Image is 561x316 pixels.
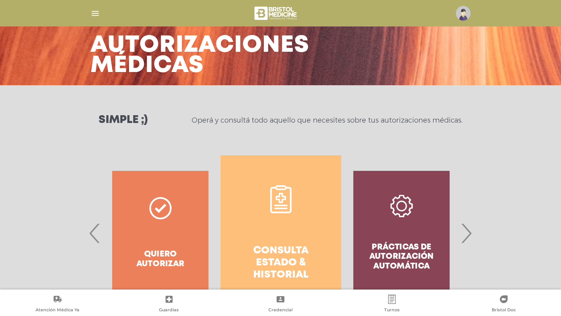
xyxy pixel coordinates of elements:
[87,212,102,254] span: Previous
[192,116,462,125] p: Operá y consultá todo aquello que necesites sobre tus autorizaciones médicas.
[235,245,327,281] h4: Consulta estado & historial
[268,307,293,314] span: Credencial
[35,307,79,314] span: Atención Médica Ya
[336,295,448,314] a: Turnos
[90,9,100,18] img: Cober_menu-lines-white.svg
[225,295,336,314] a: Credencial
[159,307,179,314] span: Guardias
[384,307,400,314] span: Turnos
[113,295,224,314] a: Guardias
[221,155,341,311] a: Consulta estado & historial
[253,4,300,23] img: bristol-medicine-blanco.png
[456,6,471,21] img: profile-placeholder.svg
[2,295,113,314] a: Atención Médica Ya
[448,295,559,314] a: Bristol Doc
[492,307,516,314] span: Bristol Doc
[99,115,148,126] h3: Simple ;)
[90,35,309,76] h3: Autorizaciones médicas
[459,212,474,254] span: Next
